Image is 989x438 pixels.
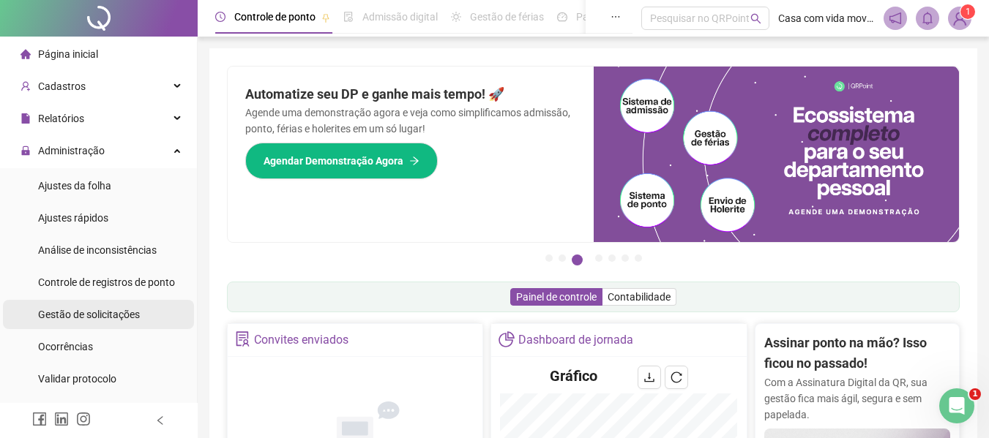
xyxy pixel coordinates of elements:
[38,80,86,92] span: Cadastros
[38,341,93,352] span: Ocorrências
[939,388,974,423] iframe: Intercom live chat
[611,12,621,22] span: ellipsis
[764,333,950,374] h2: Assinar ponto na mão? Isso ficou no passado!
[969,388,981,400] span: 1
[20,81,31,91] span: user-add
[550,366,597,386] h4: Gráfico
[572,254,583,265] button: 3
[38,180,111,192] span: Ajustes da folha
[38,212,108,224] span: Ajustes rápidos
[215,12,225,22] span: clock-circle
[557,12,567,22] span: dashboard
[635,254,642,262] button: 7
[576,11,633,23] span: Painel do DP
[38,244,157,256] span: Análise de inconsistências
[778,10,875,26] span: Casa com vida moveis sob medida ltda
[409,156,419,166] span: arrow-right
[470,11,544,23] span: Gestão de férias
[245,105,576,137] p: Agende uma demonstração agora e veja como simplificamos admissão, ponto, férias e holerites em um...
[960,4,975,19] sup: Atualize o seu contato no menu Meus Dados
[594,67,960,242] img: banner%2Fd57e337e-a0d3-4837-9615-f134fc33a8e6.png
[949,7,971,29] img: 82190
[20,146,31,156] span: lock
[32,412,47,426] span: facebook
[518,328,633,352] div: Dashboard de jornada
[362,11,438,23] span: Admissão digital
[254,328,348,352] div: Convites enviados
[545,254,553,262] button: 1
[764,374,950,423] p: Com a Assinatura Digital da QR, sua gestão fica mais ágil, segura e sem papelada.
[38,373,116,385] span: Validar protocolo
[343,12,354,22] span: file-done
[750,13,761,24] span: search
[966,7,971,17] span: 1
[499,331,514,347] span: pie-chart
[889,12,902,25] span: notification
[643,371,655,383] span: download
[595,254,602,262] button: 4
[451,12,461,22] span: sun
[608,291,671,303] span: Contabilidade
[38,48,98,60] span: Página inicial
[234,11,316,23] span: Controle de ponto
[38,113,84,124] span: Relatórios
[235,331,250,347] span: solution
[20,113,31,124] span: file
[559,254,566,262] button: 2
[38,145,105,156] span: Administração
[38,276,175,288] span: Controle de registros de ponto
[38,309,140,320] span: Gestão de solicitações
[321,13,330,22] span: pushpin
[608,254,616,262] button: 5
[516,291,597,303] span: Painel de controle
[54,412,69,426] span: linkedin
[671,371,682,383] span: reload
[20,49,31,59] span: home
[622,254,629,262] button: 6
[155,415,165,426] span: left
[245,84,576,105] h2: Automatize seu DP e ganhe mais tempo! 🚀
[76,412,91,426] span: instagram
[264,153,403,169] span: Agendar Demonstração Agora
[921,12,934,25] span: bell
[245,143,438,179] button: Agendar Demonstração Agora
